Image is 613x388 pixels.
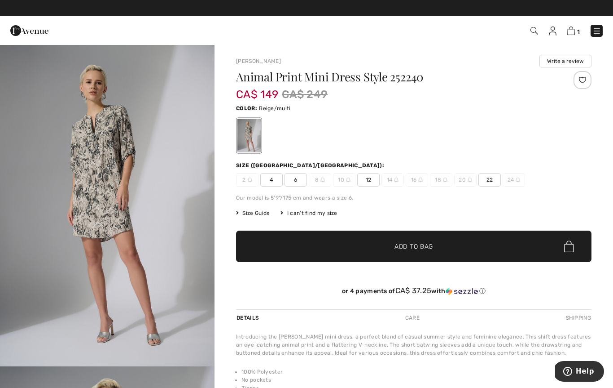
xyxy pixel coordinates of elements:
[236,105,257,111] span: Color:
[478,173,501,187] span: 22
[236,71,532,83] h1: Animal Print Mini Dress Style 252240
[577,28,580,35] span: 1
[259,105,290,111] span: Beige/multi
[503,173,525,187] span: 24
[539,55,591,67] button: Write a review
[555,361,604,384] iframe: Opens a widget where you can find more information
[564,310,591,326] div: Shipping
[516,178,520,182] img: ring-m.svg
[320,178,325,182] img: ring-m.svg
[241,368,591,376] li: 100% Polyester
[236,333,591,357] div: Introducing the [PERSON_NAME] mini dress, a perfect blend of casual summer style and feminine ele...
[446,287,478,295] img: Sezzle
[10,26,48,34] a: 1ère Avenue
[357,173,380,187] span: 12
[592,27,601,36] img: Menu
[443,178,447,182] img: ring-m.svg
[236,173,258,187] span: 2
[236,194,591,202] div: Our model is 5'9"/175 cm and wears a size 6.
[10,22,48,40] img: 1ère Avenue
[381,173,404,187] span: 14
[282,86,328,103] span: CA$ 249
[418,178,423,182] img: ring-m.svg
[454,173,477,187] span: 20
[530,27,538,35] img: Search
[236,310,261,326] div: Details
[549,27,556,36] img: My Info
[260,173,283,187] span: 4
[248,178,252,182] img: ring-m.svg
[346,178,350,182] img: ring-m.svg
[236,231,591,262] button: Add to Bag
[406,173,428,187] span: 16
[280,209,337,217] div: I can't find my size
[236,209,270,217] span: Size Guide
[567,25,580,36] a: 1
[236,161,386,169] div: Size ([GEOGRAPHIC_DATA]/[GEOGRAPHIC_DATA]):
[236,58,281,64] a: [PERSON_NAME]
[237,119,261,152] div: Beige/multi
[285,173,307,187] span: 6
[236,286,591,299] div: or 4 payments ofCA$ 37.25withSezzle Click to learn more about Sezzle
[309,173,331,187] span: 8
[564,241,574,252] img: Bag.svg
[468,178,472,182] img: ring-m.svg
[333,173,355,187] span: 10
[395,286,432,295] span: CA$ 37.25
[394,242,433,251] span: Add to Bag
[236,286,591,295] div: or 4 payments of with
[567,27,575,35] img: Shopping Bag
[430,173,452,187] span: 18
[236,79,278,101] span: CA$ 149
[398,310,427,326] div: Care
[241,376,591,384] li: No pockets
[394,178,398,182] img: ring-m.svg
